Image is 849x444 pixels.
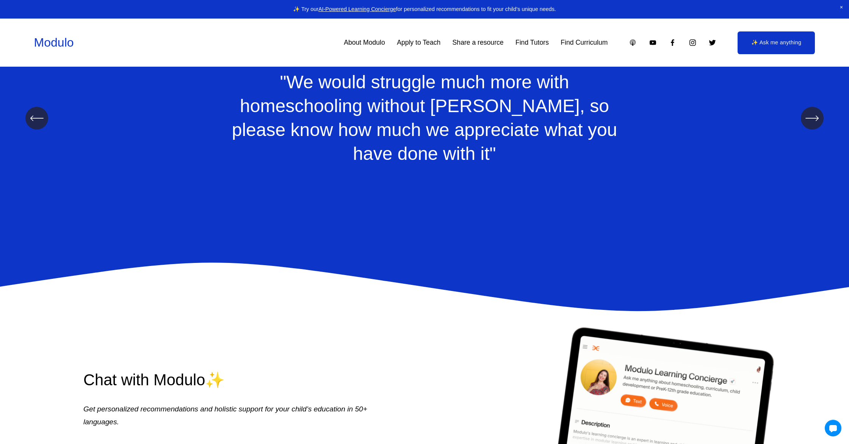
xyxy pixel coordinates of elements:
a: Twitter [708,39,716,47]
a: ✨ Ask me anything [738,31,815,54]
button: Next [801,107,824,130]
a: AI-Powered Learning Concierge [318,6,396,12]
a: About Modulo [344,36,385,49]
a: Instagram [689,39,697,47]
h2: Chat with Modulo✨ [83,370,394,391]
a: Find Tutors [515,36,549,49]
a: Find Curriculum [561,36,608,49]
em: Get personalized recommendations and holistic support for your child’s education in 50+ languages. [83,405,369,426]
a: Modulo [34,36,74,49]
button: Previous [25,107,48,130]
a: Apple Podcasts [629,39,637,47]
a: Facebook [669,39,677,47]
a: YouTube [649,39,657,47]
a: Apply to Teach [397,36,440,49]
a: Share a resource [453,36,504,49]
